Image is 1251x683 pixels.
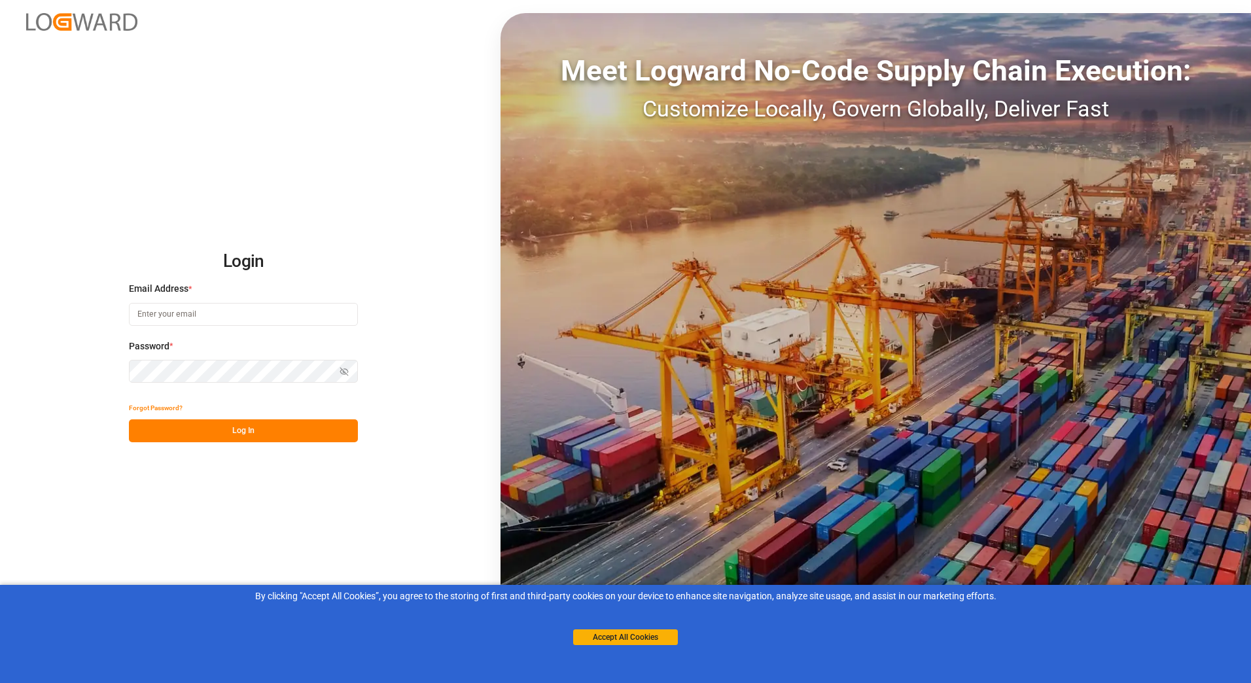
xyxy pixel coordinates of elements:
button: Accept All Cookies [573,629,678,645]
div: Meet Logward No-Code Supply Chain Execution: [501,49,1251,92]
span: Password [129,340,169,353]
button: Log In [129,419,358,442]
h2: Login [129,241,358,283]
div: By clicking "Accept All Cookies”, you agree to the storing of first and third-party cookies on yo... [9,589,1242,603]
input: Enter your email [129,303,358,326]
button: Forgot Password? [129,396,183,419]
img: Logward_new_orange.png [26,13,137,31]
span: Email Address [129,282,188,296]
div: Customize Locally, Govern Globally, Deliver Fast [501,92,1251,126]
